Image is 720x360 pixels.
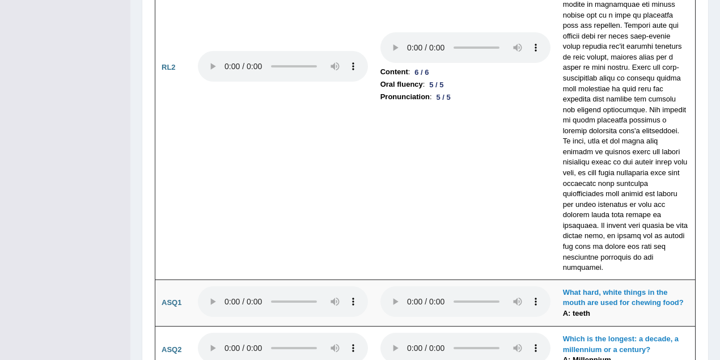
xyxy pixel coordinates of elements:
li: : [380,78,550,91]
b: Which is the longest: a decade, a millennium or a century? [563,334,679,354]
b: Pronunciation [380,91,430,103]
div: 5 / 5 [425,79,448,91]
b: What hard, white things in the mouth are used for chewing food? [563,288,684,307]
b: ASQ1 [162,298,181,307]
li: : [380,91,550,103]
li: : [380,66,550,78]
b: A: teeth [563,309,590,317]
b: ASQ2 [162,345,181,354]
div: 5 / 5 [432,91,455,103]
b: Oral fluency [380,78,423,91]
b: RL2 [162,63,176,71]
div: 6 / 6 [410,66,433,78]
b: Content [380,66,408,78]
